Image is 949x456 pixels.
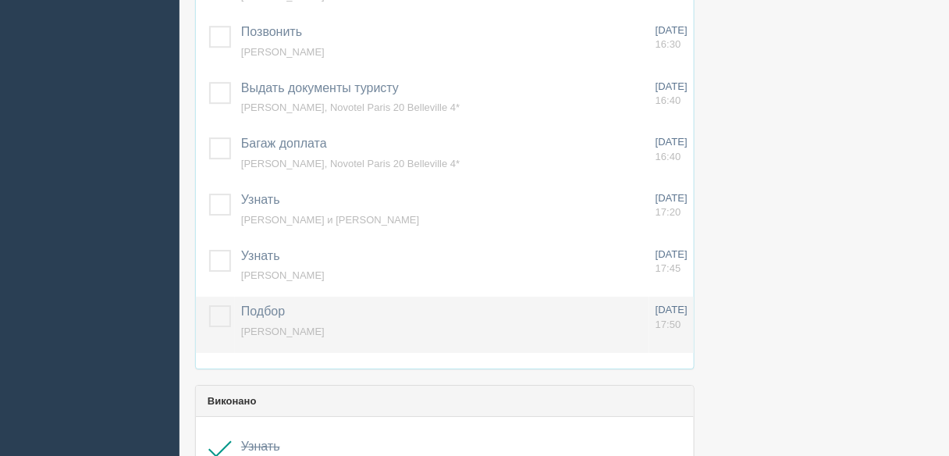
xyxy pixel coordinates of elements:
b: Виконано [208,395,257,407]
span: 16:40 [656,94,681,106]
a: [PERSON_NAME] [241,326,325,337]
span: 17:20 [656,206,681,218]
a: Узнать [241,249,280,262]
a: [DATE] 17:20 [656,191,688,220]
span: [DATE] [656,248,688,260]
a: [DATE] 16:40 [656,80,688,109]
a: [DATE] 16:40 [656,135,688,164]
a: Позвонить [241,25,302,38]
a: [DATE] 17:45 [656,248,688,276]
span: [DATE] [656,192,688,204]
a: [PERSON_NAME], Novotel Paris 20 Belleville 4* [241,158,460,169]
span: 16:30 [656,38,681,50]
span: [DATE] [656,24,688,36]
a: Узнать [241,440,280,453]
span: 17:45 [656,262,681,274]
span: [DATE] [656,136,688,148]
span: [DATE] [656,304,688,315]
a: [DATE] 16:30 [656,23,688,52]
a: Багаж доплата [241,137,327,150]
a: [PERSON_NAME] [241,269,325,281]
a: Выдать документы туристу [241,81,399,94]
span: [DATE] [656,80,688,92]
span: 16:40 [656,151,681,162]
span: 17:50 [656,319,681,330]
a: Узнать [241,193,280,206]
a: [PERSON_NAME] и [PERSON_NAME] [241,214,419,226]
a: [PERSON_NAME], Novotel Paris 20 Belleville 4* [241,102,460,113]
a: [DATE] 17:50 [656,303,688,332]
a: [PERSON_NAME] [241,46,325,58]
a: Подбор [241,305,285,318]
